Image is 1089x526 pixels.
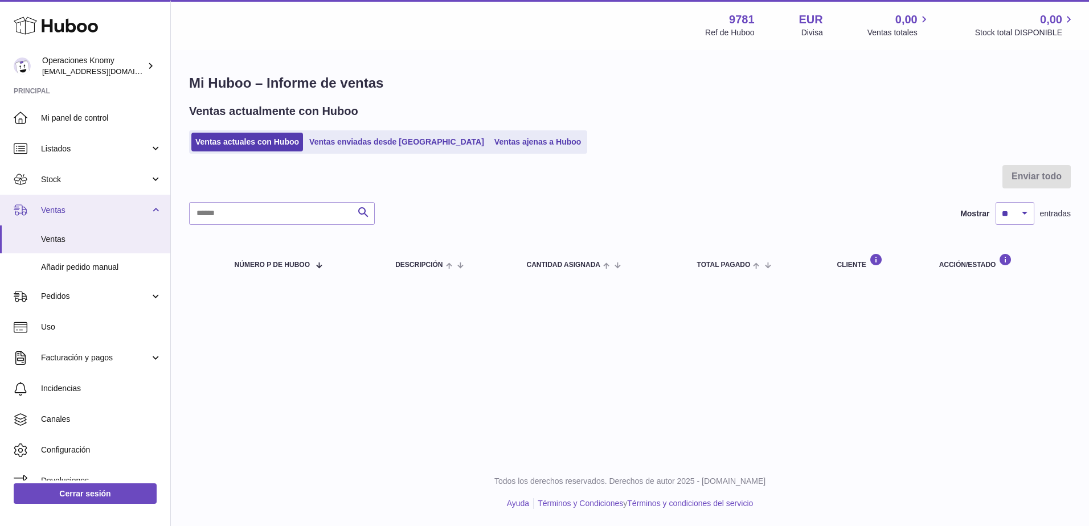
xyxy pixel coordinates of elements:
[14,483,157,504] a: Cerrar sesión
[41,113,162,124] span: Mi panel de control
[41,174,150,185] span: Stock
[14,57,31,75] img: operaciones@selfkit.com
[41,475,162,486] span: Devoluciones
[801,27,823,38] div: Divisa
[627,499,753,508] a: Términos y condiciones del servicio
[837,253,916,269] div: Cliente
[305,133,488,151] a: Ventas enviadas desde [GEOGRAPHIC_DATA]
[799,12,823,27] strong: EUR
[42,55,145,77] div: Operaciones Knomy
[867,27,931,38] span: Ventas totales
[41,322,162,332] span: Uso
[189,104,358,119] h2: Ventas actualmente con Huboo
[538,499,623,508] a: Términos y Condiciones
[41,143,150,154] span: Listados
[526,261,600,269] span: Cantidad ASIGNADA
[895,12,918,27] span: 0,00
[1040,12,1062,27] span: 0,00
[507,499,529,508] a: Ayuda
[975,27,1075,38] span: Stock total DISPONIBLE
[41,352,150,363] span: Facturación y pagos
[490,133,586,151] a: Ventas ajenas a Huboo
[41,445,162,455] span: Configuración
[41,234,162,245] span: Ventas
[41,414,162,425] span: Canales
[395,261,443,269] span: Descripción
[975,12,1075,38] a: 0,00 Stock total DISPONIBLE
[939,253,1059,269] div: Acción/Estado
[705,27,754,38] div: Ref de Huboo
[189,74,1071,92] h1: Mi Huboo – Informe de ventas
[41,291,150,302] span: Pedidos
[697,261,751,269] span: Total pagado
[534,498,753,509] li: y
[41,262,162,273] span: Añadir pedido manual
[729,12,755,27] strong: 9781
[235,261,310,269] span: número P de Huboo
[41,205,150,216] span: Ventas
[867,12,931,38] a: 0,00 Ventas totales
[1040,208,1071,219] span: entradas
[42,67,167,76] span: [EMAIL_ADDRESS][DOMAIN_NAME]
[960,208,989,219] label: Mostrar
[191,133,303,151] a: Ventas actuales con Huboo
[180,476,1080,487] p: Todos los derechos reservados. Derechos de autor 2025 - [DOMAIN_NAME]
[41,383,162,394] span: Incidencias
